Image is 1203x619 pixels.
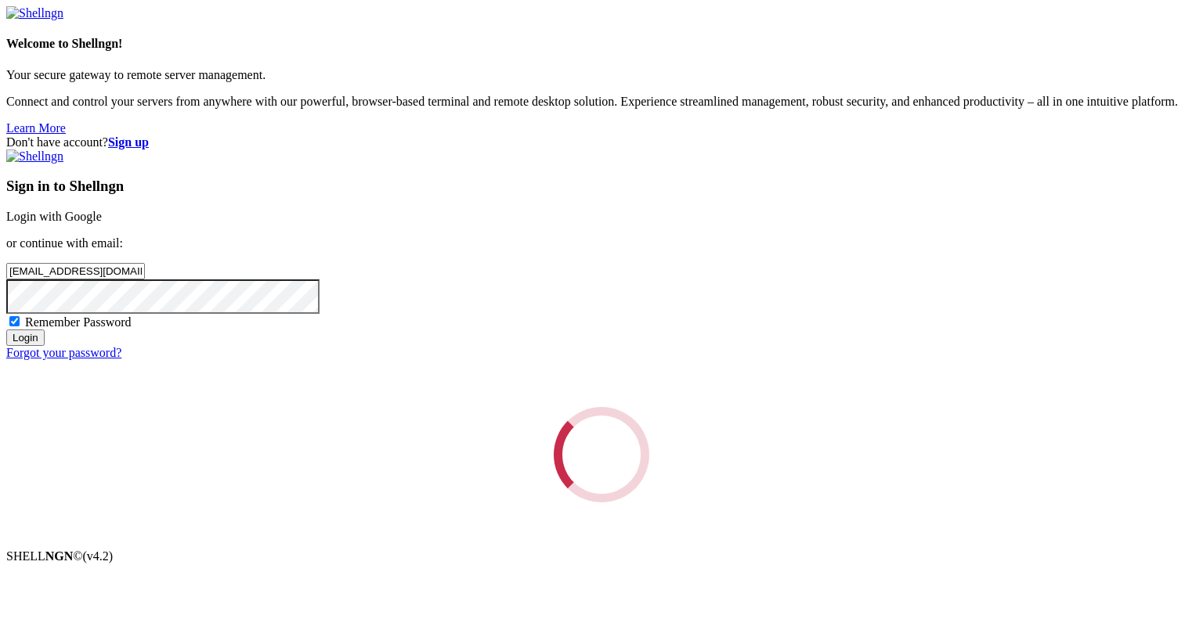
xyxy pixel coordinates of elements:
a: Learn More [6,121,66,135]
h3: Sign in to Shellngn [6,178,1197,195]
a: Forgot your password? [6,346,121,359]
a: Login with Google [6,210,102,223]
img: Shellngn [6,149,63,164]
p: or continue with email: [6,236,1197,250]
input: Remember Password [9,316,20,326]
span: Remember Password [25,315,132,329]
span: 4.2.0 [83,549,114,563]
a: Sign up [108,135,149,149]
p: Connect and control your servers from anywhere with our powerful, browser-based terminal and remo... [6,95,1197,109]
div: Loading... [534,387,669,522]
input: Login [6,329,45,346]
span: SHELL © [6,549,113,563]
input: Email address [6,263,145,279]
h4: Welcome to Shellngn! [6,37,1197,51]
p: Your secure gateway to remote server management. [6,68,1197,82]
b: NGN [45,549,74,563]
img: Shellngn [6,6,63,20]
div: Don't have account? [6,135,1197,149]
